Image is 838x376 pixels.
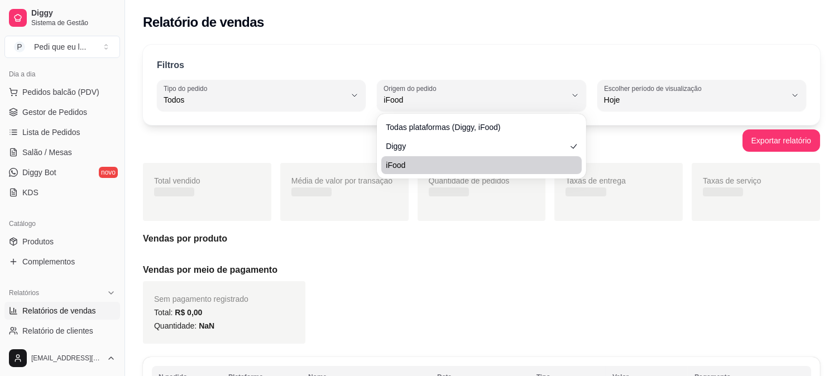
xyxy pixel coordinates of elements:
[22,86,99,98] span: Pedidos balcão (PDV)
[22,325,93,336] span: Relatório de clientes
[9,288,39,297] span: Relatórios
[291,176,392,185] span: Média de valor por transação
[154,321,214,330] span: Quantidade:
[4,65,120,83] div: Dia a dia
[22,167,56,178] span: Diggy Bot
[143,232,820,245] h5: Vendas por produto
[31,8,116,18] span: Diggy
[386,141,566,152] span: Diggy
[199,321,214,330] span: NaN
[566,176,625,185] span: Taxas de entrega
[34,41,86,52] div: Pedi que eu l ...
[22,187,39,198] span: KDS
[14,41,25,52] span: P
[384,94,566,105] span: iFood
[386,160,566,171] span: iFood
[386,122,566,133] span: Todas plataformas (Diggy, iFood)
[154,295,248,303] span: Sem pagamento registrado
[703,176,761,185] span: Taxas de serviço
[22,256,75,267] span: Complementos
[31,354,102,363] span: [EMAIL_ADDRESS][DOMAIN_NAME]
[154,308,202,317] span: Total:
[4,36,120,58] button: Select a team
[143,263,820,277] h5: Vendas por meio de pagamento
[604,84,705,93] label: Escolher período de visualização
[157,59,184,72] p: Filtros
[4,215,120,233] div: Catálogo
[31,18,116,27] span: Sistema de Gestão
[164,94,346,105] span: Todos
[22,107,87,118] span: Gestor de Pedidos
[604,94,786,105] span: Hoje
[164,84,211,93] label: Tipo do pedido
[22,147,72,158] span: Salão / Mesas
[143,13,264,31] h2: Relatório de vendas
[22,305,96,316] span: Relatórios de vendas
[154,176,200,185] span: Total vendido
[175,308,202,317] span: R$ 0,00
[743,129,820,152] button: Exportar relatório
[384,84,440,93] label: Origem do pedido
[22,236,54,247] span: Produtos
[22,127,80,138] span: Lista de Pedidos
[429,176,510,185] span: Quantidade de pedidos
